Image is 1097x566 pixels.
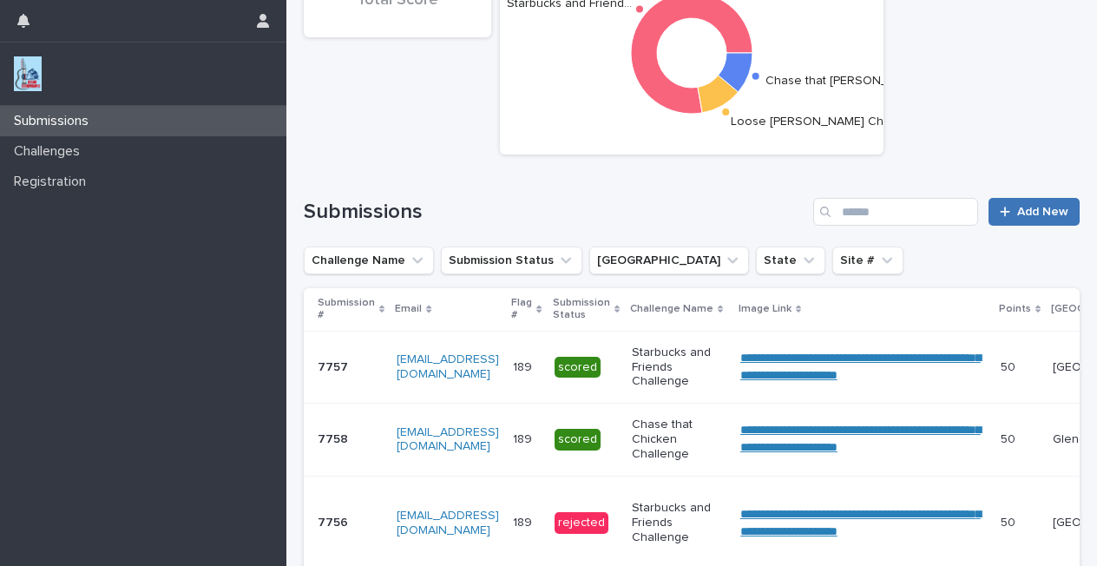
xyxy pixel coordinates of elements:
[304,200,806,225] h1: Submissions
[7,113,102,129] p: Submissions
[7,174,100,190] p: Registration
[765,74,932,86] text: Chase that [PERSON_NAME]…
[14,56,42,91] img: jxsLJbdS1eYBI7rVAS4p
[555,512,608,534] div: rejected
[1017,206,1068,218] span: Add New
[511,293,532,326] p: Flag #
[1001,357,1019,375] p: 50
[813,198,978,226] input: Search
[555,357,601,378] div: scored
[318,429,351,447] p: 7758
[989,198,1080,226] a: Add New
[395,299,422,319] p: Email
[318,357,351,375] p: 7757
[7,143,94,160] p: Challenges
[553,293,610,326] p: Submission Status
[739,299,792,319] p: Image Link
[1001,429,1019,447] p: 50
[397,353,499,380] a: [EMAIL_ADDRESS][DOMAIN_NAME]
[513,429,535,447] p: 189
[555,429,601,451] div: scored
[513,357,535,375] p: 189
[397,510,499,536] a: [EMAIL_ADDRESS][DOMAIN_NAME]
[441,247,582,274] button: Submission Status
[632,346,726,389] p: Starbucks and Friends Challenge
[397,426,499,453] a: [EMAIL_ADDRESS][DOMAIN_NAME]
[632,501,726,544] p: Starbucks and Friends Challenge
[1001,512,1019,530] p: 50
[832,247,903,274] button: Site #
[318,293,375,326] p: Submission #
[318,512,351,530] p: 7756
[731,115,925,128] text: Loose [PERSON_NAME] Challenge
[589,247,749,274] button: Closest City
[513,512,535,530] p: 189
[756,247,825,274] button: State
[630,299,713,319] p: Challenge Name
[999,299,1031,319] p: Points
[304,247,434,274] button: Challenge Name
[632,418,726,461] p: Chase that Chicken Challenge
